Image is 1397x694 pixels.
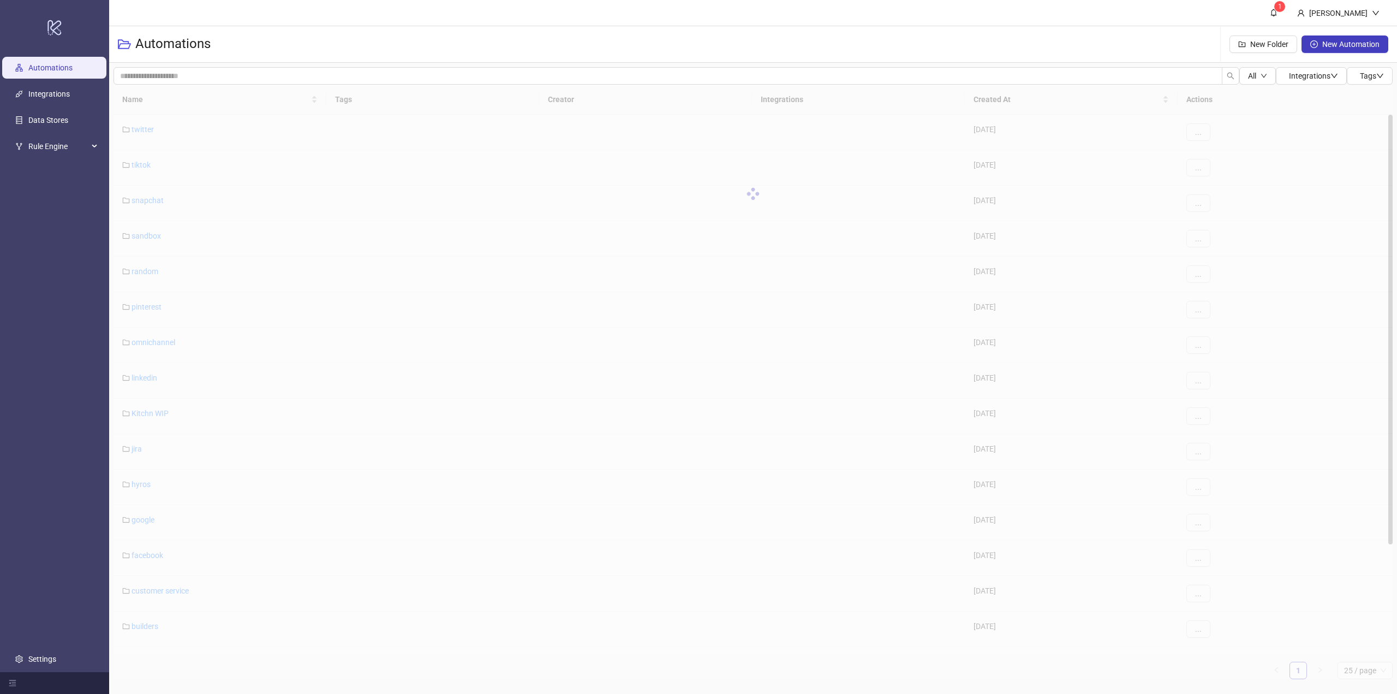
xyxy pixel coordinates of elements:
span: 1 [1278,3,1282,10]
span: user [1297,9,1305,17]
sup: 1 [1274,1,1285,12]
span: All [1248,72,1256,80]
div: [PERSON_NAME] [1305,7,1372,19]
span: search [1227,72,1234,80]
span: down [1372,9,1380,17]
span: down [1330,72,1338,80]
span: menu-fold [9,679,16,687]
button: Tagsdown [1347,67,1393,85]
button: New Folder [1229,35,1297,53]
button: New Automation [1302,35,1388,53]
span: folder-open [118,38,131,51]
span: fork [15,143,23,150]
span: Rule Engine [28,135,88,157]
span: down [1376,72,1384,80]
span: bell [1270,9,1277,16]
a: Data Stores [28,116,68,124]
h3: Automations [135,35,211,53]
a: Settings [28,655,56,663]
span: folder-add [1238,40,1246,48]
button: Integrationsdown [1276,67,1347,85]
span: Tags [1360,72,1384,80]
span: New Folder [1250,40,1288,49]
span: plus-circle [1310,40,1318,48]
button: Alldown [1239,67,1276,85]
span: down [1261,73,1267,79]
a: Integrations [28,90,70,98]
span: New Automation [1322,40,1380,49]
a: Automations [28,63,73,72]
span: Integrations [1289,72,1338,80]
